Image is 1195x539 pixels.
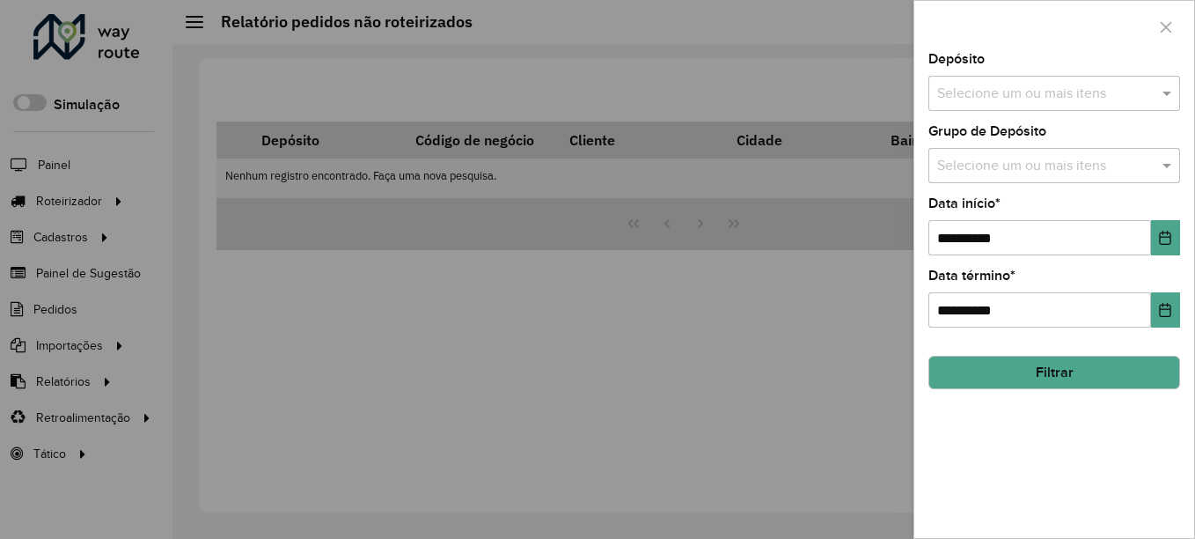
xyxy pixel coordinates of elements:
[1151,220,1180,255] button: Choose Date
[1151,292,1180,328] button: Choose Date
[928,265,1015,286] label: Data término
[928,121,1046,142] label: Grupo de Depósito
[928,48,985,70] label: Depósito
[928,193,1001,214] label: Data início
[928,356,1180,389] button: Filtrar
